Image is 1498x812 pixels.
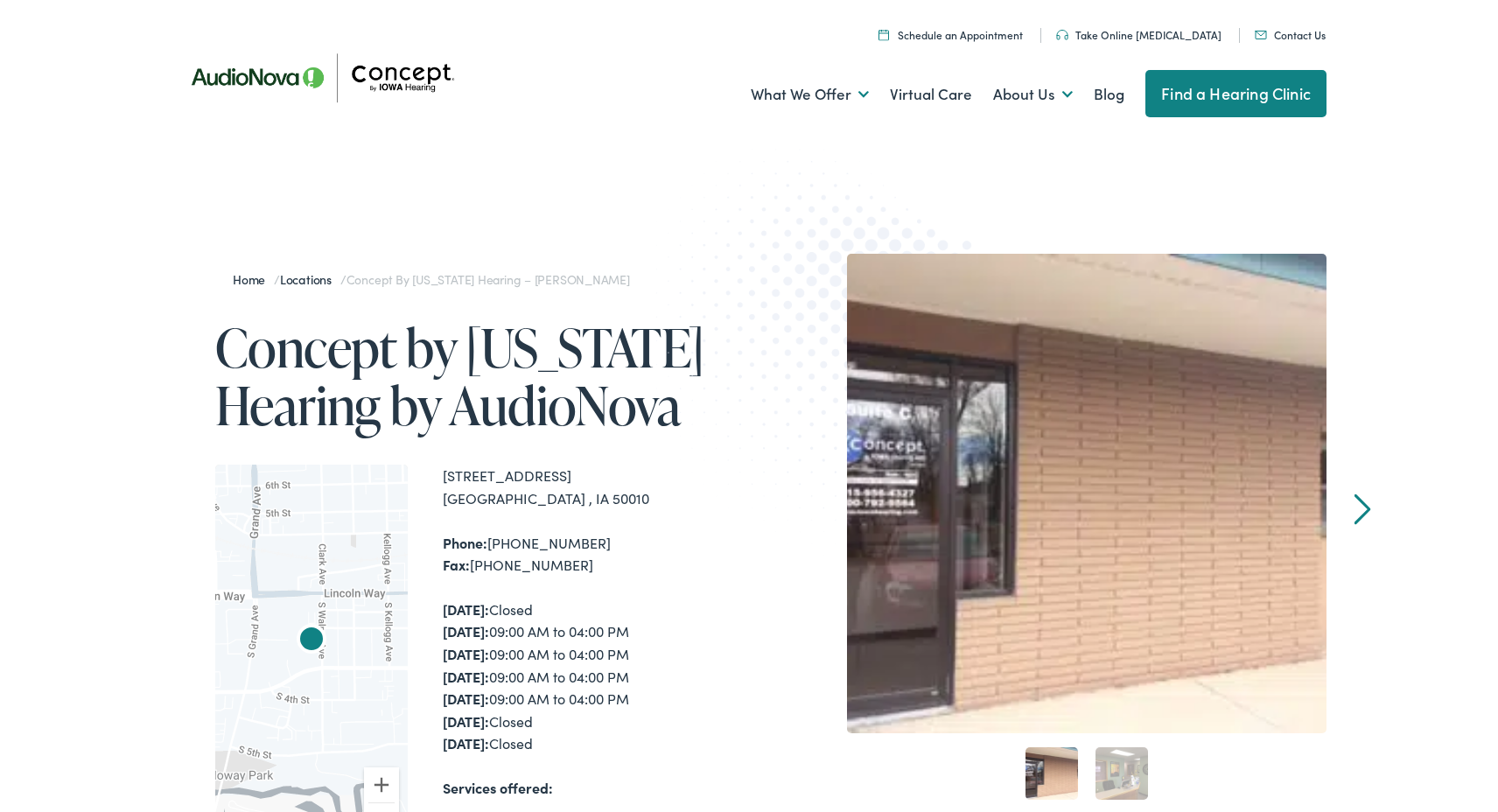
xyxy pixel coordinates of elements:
h1: Concept by [US_STATE] Hearing by AudioNova [215,318,749,434]
img: A calendar icon to schedule an appointment at Concept by Iowa Hearing. [878,29,889,40]
a: Schedule an Appointment [878,27,1023,42]
strong: [DATE]: [443,689,489,708]
span: / / [233,270,630,288]
strong: [DATE]: [443,644,489,663]
a: 1 [1025,747,1078,800]
strong: [DATE]: [443,733,489,752]
img: utility icon [1255,31,1267,39]
a: Blog [1094,62,1124,127]
strong: Services offered: [443,778,553,797]
strong: Fax: [443,555,470,574]
button: Zoom in [364,767,399,802]
a: Home [233,270,274,288]
strong: [DATE]: [443,667,489,686]
span: Concept by [US_STATE] Hearing – [PERSON_NAME] [346,270,630,288]
a: Virtual Care [890,62,972,127]
a: Next [1354,493,1371,525]
a: 2 [1095,747,1148,800]
a: What We Offer [751,62,869,127]
a: Take Online [MEDICAL_DATA] [1056,27,1221,42]
strong: [DATE]: [443,621,489,640]
div: [PHONE_NUMBER] [PHONE_NUMBER] [443,532,749,577]
a: Find a Hearing Clinic [1145,70,1326,117]
a: Locations [280,270,340,288]
strong: [DATE]: [443,711,489,731]
div: Concept by Iowa Hearing by AudioNova [290,620,332,662]
a: Contact Us [1255,27,1326,42]
div: [STREET_ADDRESS] [GEOGRAPHIC_DATA] , IA 50010 [443,465,749,509]
strong: Phone: [443,533,487,552]
strong: [DATE]: [443,599,489,619]
img: utility icon [1056,30,1068,40]
div: Closed 09:00 AM to 04:00 PM 09:00 AM to 04:00 PM 09:00 AM to 04:00 PM 09:00 AM to 04:00 PM Closed... [443,598,749,755]
a: About Us [993,62,1073,127]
